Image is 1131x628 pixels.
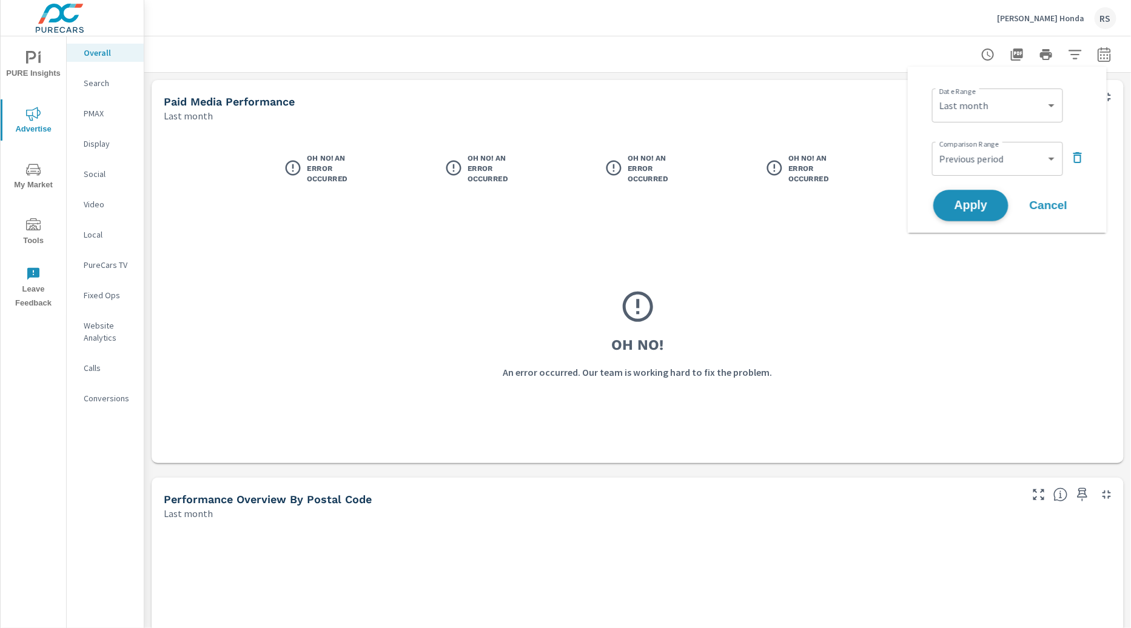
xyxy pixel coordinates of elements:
span: Understand performance data by postal code. Individual postal codes can be selected and expanded ... [1053,487,1068,502]
h3: Oh No! An Error Occurred [468,153,510,184]
p: Conversions [84,392,134,404]
div: Local [67,225,144,244]
div: Fixed Ops [67,286,144,304]
h5: Paid Media Performance [164,95,295,108]
div: Overall [67,44,144,62]
span: Advertise [4,107,62,136]
button: Print Report [1034,42,1058,67]
div: Social [67,165,144,183]
div: Search [67,74,144,92]
p: Website Analytics [84,319,134,344]
span: Leave Feedback [4,267,62,310]
p: Last month [164,109,213,123]
button: Apply [933,190,1009,221]
h3: Oh No! An Error Occurred [307,153,349,184]
p: Video [84,198,134,210]
div: Calls [67,359,144,377]
span: PURE Insights [4,51,62,81]
span: Apply [946,200,996,212]
h5: Performance Overview By Postal Code [164,493,372,506]
p: Search [84,77,134,89]
button: Make Fullscreen [1029,485,1049,504]
span: Tools [4,218,62,248]
div: Website Analytics [67,316,144,347]
button: Minimize Widget [1097,87,1116,107]
span: Save this to your personalized report [1073,485,1092,504]
h3: Oh No! [612,335,664,355]
span: My Market [4,162,62,192]
h3: Oh No! An Error Occurred [788,153,831,184]
button: Cancel [1012,190,1085,221]
div: PMAX [67,104,144,122]
button: Apply Filters [1063,42,1087,67]
div: RS [1095,7,1116,29]
p: An error occurred. Our team is working hard to fix the problem. [503,365,773,379]
p: Fixed Ops [84,289,134,301]
p: Calls [84,362,134,374]
p: [PERSON_NAME] Honda [997,13,1085,24]
div: Display [67,135,144,153]
p: Local [84,229,134,241]
p: Display [84,138,134,150]
p: PMAX [84,107,134,119]
button: Select Date Range [1092,42,1116,67]
p: Last month [164,506,213,521]
span: Cancel [1024,200,1073,211]
div: Conversions [67,389,144,407]
h3: Oh No! An Error Occurred [628,153,670,184]
p: Social [84,168,134,180]
p: Overall [84,47,134,59]
div: nav menu [1,36,66,315]
button: "Export Report to PDF" [1005,42,1029,67]
p: PureCars TV [84,259,134,271]
div: PureCars TV [67,256,144,274]
button: Minimize Widget [1097,485,1116,504]
div: Video [67,195,144,213]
